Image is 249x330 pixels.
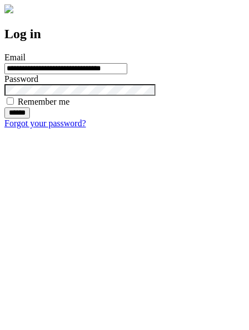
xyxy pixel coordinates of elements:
[4,53,25,62] label: Email
[4,27,245,42] h2: Log in
[18,97,70,106] label: Remember me
[4,74,38,84] label: Password
[4,4,13,13] img: logo-4e3dc11c47720685a147b03b5a06dd966a58ff35d612b21f08c02c0306f2b779.png
[4,118,86,128] a: Forgot your password?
